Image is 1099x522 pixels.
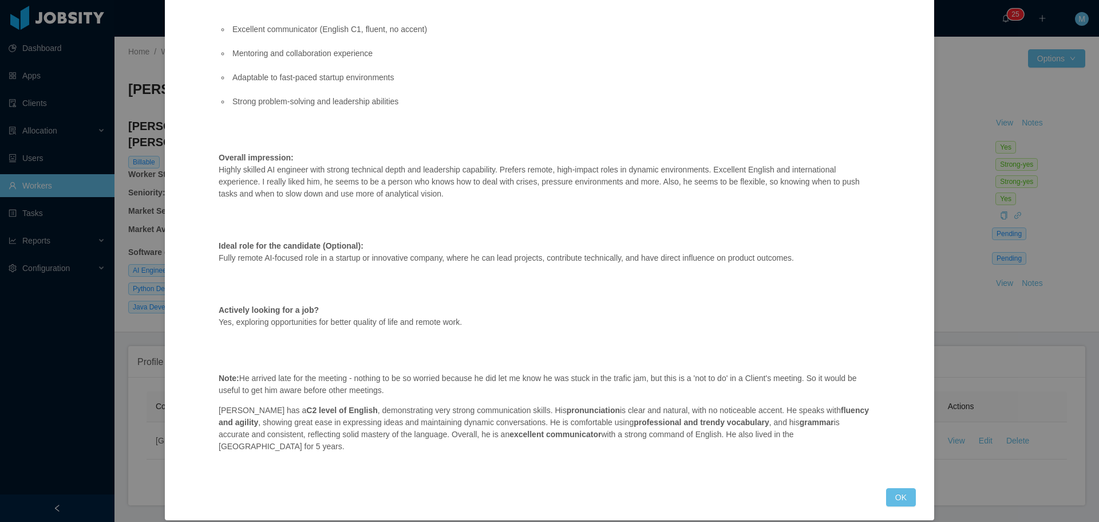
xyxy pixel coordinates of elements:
[230,23,872,36] li: Excellent communicator (English C1, fluent, no accent)
[800,418,834,427] strong: grammar
[306,406,377,415] strong: C2 level of English
[219,374,239,383] strong: Note:
[219,304,872,328] p: Yes, exploring opportunities for better quality of life and remote work.
[230,72,872,84] li: Adaptable to fast-paced startup environments
[219,305,319,315] strong: Actively looking for a job?
[219,241,363,250] strong: Ideal role for the candidate (Optional):
[509,430,601,439] strong: excellent communicator
[230,48,872,60] li: Mentoring and collaboration experience
[567,406,620,415] strong: pronunciation
[230,96,872,120] li: Strong problem-solving and leadership abilities
[219,348,872,397] p: He arrived late for the meeting - nothing to be so worried because he did let me know he was stuc...
[219,240,872,264] p: Fully remote AI-focused role in a startup or innovative company, where he can lead projects, cont...
[219,152,872,200] p: Highly skilled AI engineer with strong technical depth and leadership capability. Prefers remote,...
[886,488,916,507] button: OK
[634,418,769,427] strong: professional and trendy vocabulary
[219,153,294,162] strong: Overall impression:
[219,405,872,453] p: [PERSON_NAME] has a , demonstrating very strong communication skills. His is clear and natural, w...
